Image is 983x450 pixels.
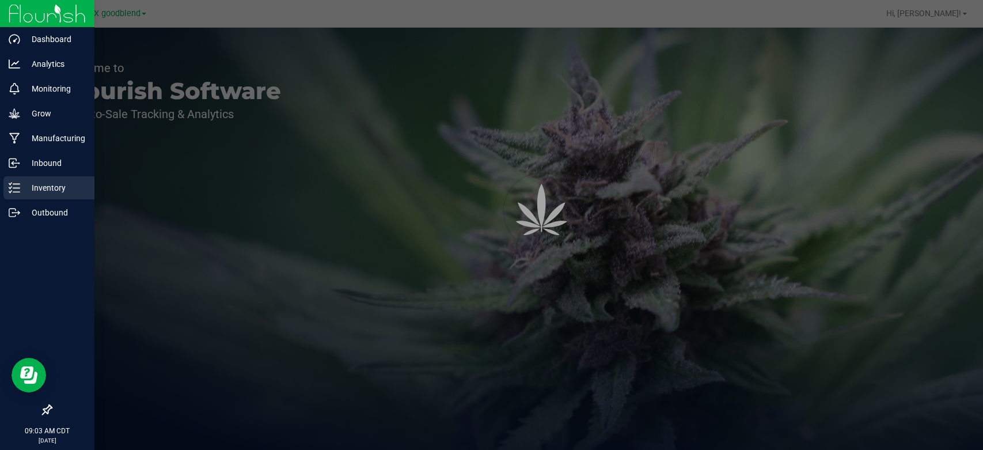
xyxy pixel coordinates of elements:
[9,108,20,119] inline-svg: Grow
[9,182,20,194] inline-svg: Inventory
[5,436,89,445] p: [DATE]
[20,206,89,220] p: Outbound
[9,33,20,45] inline-svg: Dashboard
[9,207,20,218] inline-svg: Outbound
[20,82,89,96] p: Monitoring
[20,32,89,46] p: Dashboard
[20,131,89,145] p: Manufacturing
[20,57,89,71] p: Analytics
[20,181,89,195] p: Inventory
[12,358,46,392] iframe: Resource center
[20,156,89,170] p: Inbound
[9,133,20,144] inline-svg: Manufacturing
[9,83,20,94] inline-svg: Monitoring
[9,157,20,169] inline-svg: Inbound
[9,58,20,70] inline-svg: Analytics
[5,426,89,436] p: 09:03 AM CDT
[20,107,89,120] p: Grow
